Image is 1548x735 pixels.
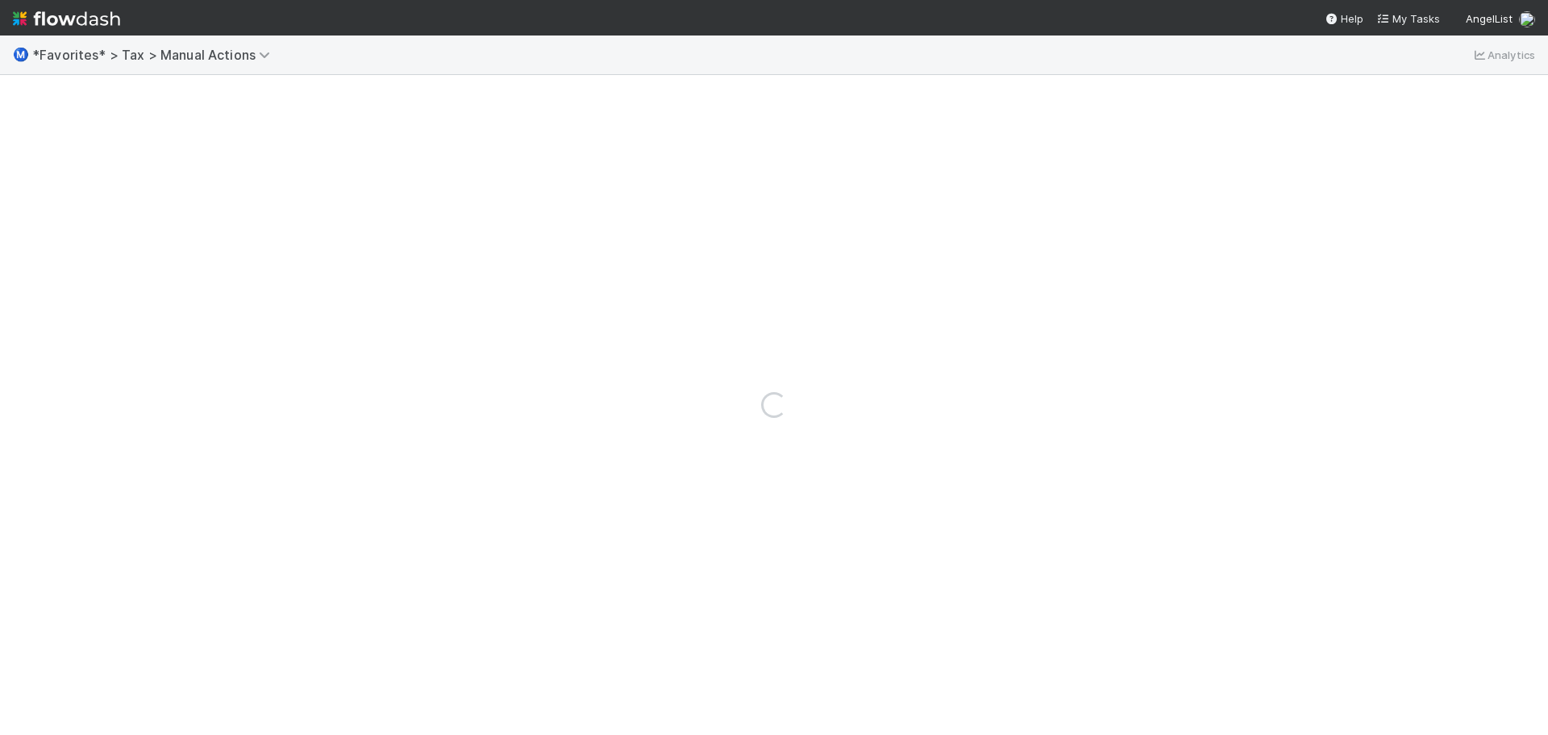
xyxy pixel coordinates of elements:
[1519,11,1535,27] img: avatar_cfa6ccaa-c7d9-46b3-b608-2ec56ecf97ad.png
[13,48,29,61] span: Ⓜ️
[13,5,120,32] img: logo-inverted-e16ddd16eac7371096b0.svg
[32,47,278,63] span: *Favorites* > Tax > Manual Actions
[1466,12,1513,25] span: AngelList
[1376,12,1440,25] span: My Tasks
[1471,45,1535,65] a: Analytics
[1325,10,1363,27] div: Help
[1376,10,1440,27] a: My Tasks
